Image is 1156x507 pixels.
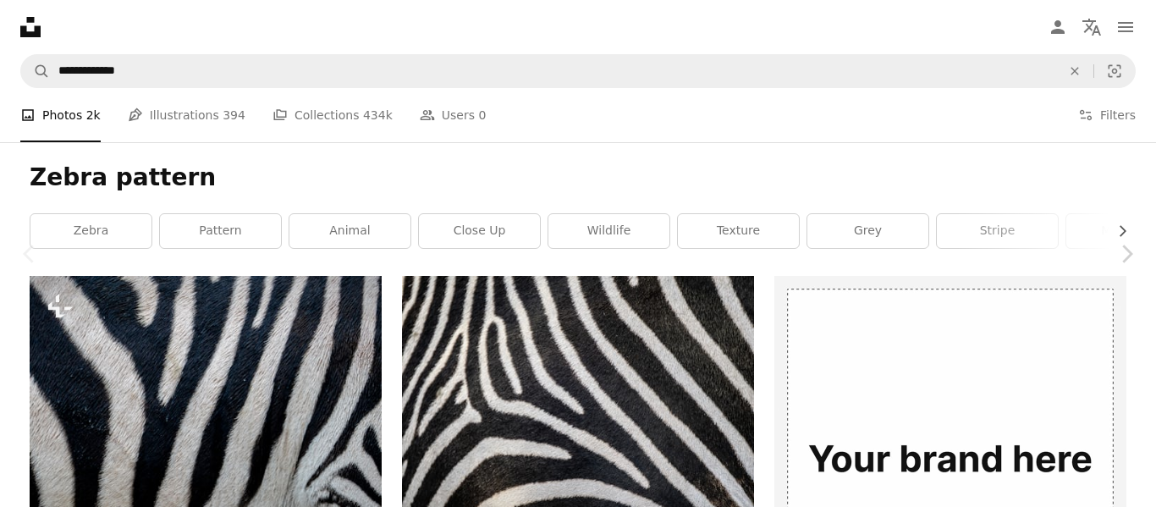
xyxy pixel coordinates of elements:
[1075,10,1109,44] button: Language
[419,214,540,248] a: close up
[1056,55,1093,87] button: Clear
[30,214,151,248] a: zebra
[937,214,1058,248] a: stripe
[30,163,1126,193] h1: Zebra pattern
[20,17,41,37] a: Home — Unsplash
[272,88,393,142] a: Collections 434k
[548,214,669,248] a: wildlife
[223,106,245,124] span: 394
[678,214,799,248] a: texture
[478,106,486,124] span: 0
[30,385,382,400] a: a close up of a zebra's black and white stripes
[1097,173,1156,335] a: Next
[1078,88,1136,142] button: Filters
[289,214,410,248] a: animal
[128,88,245,142] a: Illustrations 394
[420,88,487,142] a: Users 0
[160,214,281,248] a: pattern
[807,214,928,248] a: grey
[363,106,393,124] span: 434k
[1094,55,1135,87] button: Visual search
[20,54,1136,88] form: Find visuals sitewide
[1109,10,1142,44] button: Menu
[1041,10,1075,44] a: Log in / Sign up
[21,55,50,87] button: Search Unsplash
[402,385,754,400] a: a close up of a zebra's black and white stripes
